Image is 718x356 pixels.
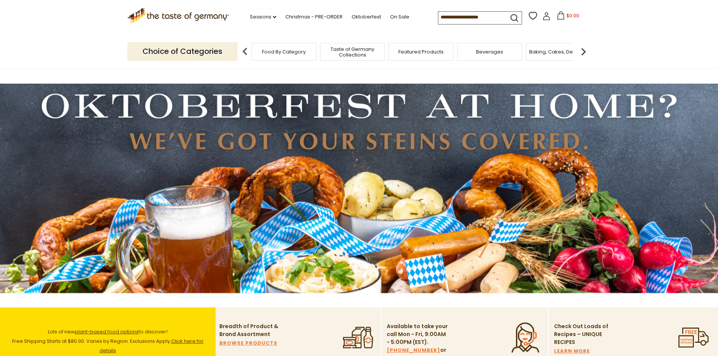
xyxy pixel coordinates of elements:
p: Breadth of Product & Brand Assortment [219,322,282,338]
a: Beverages [476,49,503,55]
button: $0.00 [552,11,584,23]
p: Check Out Loads of Recipes – UNIQUE RECIPES [554,322,609,346]
span: Lots of new to discover! Free Shipping Starts at $80.00. Varies by Region. Exclusions Apply. [12,328,204,354]
a: Baking, Cakes, Desserts [529,49,588,55]
span: $0.00 [566,12,579,19]
a: Taste of Germany Collections [322,46,383,58]
img: next arrow [576,44,591,59]
a: Food By Category [262,49,306,55]
a: Oktoberfest [352,13,381,21]
a: BROWSE PRODUCTS [219,339,277,347]
img: previous arrow [237,44,253,59]
p: Choice of Categories [127,42,237,61]
a: LEARN MORE [554,347,590,355]
a: On Sale [390,13,409,21]
a: Featured Products [398,49,444,55]
a: plant-based food options [75,328,139,335]
a: Christmas - PRE-ORDER [285,13,343,21]
a: Seasons [250,13,276,21]
a: [PHONE_NUMBER] [387,346,440,354]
